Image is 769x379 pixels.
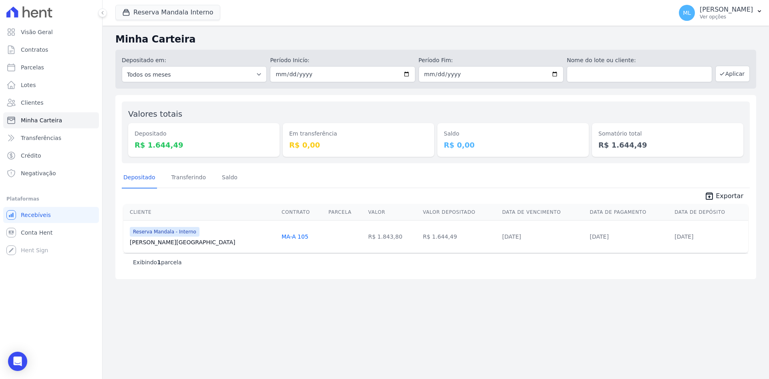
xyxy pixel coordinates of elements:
a: Transferindo [170,168,208,188]
a: Recebíveis [3,207,99,223]
dd: R$ 0,00 [289,140,428,150]
a: Depositado [122,168,157,188]
span: Reserva Mandala - Interno [130,227,199,237]
a: Clientes [3,95,99,111]
th: Contrato [278,204,325,221]
a: Parcelas [3,59,99,75]
dt: Em transferência [289,130,428,138]
a: Conta Hent [3,225,99,241]
label: Depositado em: [122,57,166,63]
a: Lotes [3,77,99,93]
span: Parcelas [21,63,44,71]
a: Minha Carteira [3,112,99,128]
h2: Minha Carteira [115,32,756,47]
label: Valores totais [128,109,182,119]
span: Crédito [21,152,41,160]
th: Cliente [123,204,278,221]
span: Clientes [21,99,43,107]
span: ML [683,10,691,16]
td: R$ 1.644,49 [420,220,499,253]
p: [PERSON_NAME] [700,6,753,14]
span: Visão Geral [21,28,53,36]
th: Data de Depósito [671,204,748,221]
dd: R$ 0,00 [444,140,582,150]
a: Crédito [3,148,99,164]
span: Contratos [21,46,48,54]
span: Transferências [21,134,61,142]
button: Aplicar [715,66,750,82]
dt: Depositado [135,130,273,138]
button: Reserva Mandala Interno [115,5,220,20]
dd: R$ 1.644,49 [598,140,737,150]
div: Open Intercom Messenger [8,352,27,371]
b: 1 [157,259,161,266]
a: [PERSON_NAME][GEOGRAPHIC_DATA] [130,238,275,246]
dt: Saldo [444,130,582,138]
a: Visão Geral [3,24,99,40]
label: Período Inicío: [270,56,415,65]
label: Nome do lote ou cliente: [567,56,712,65]
th: Valor [365,204,420,221]
span: Minha Carteira [21,116,62,124]
a: MA-A 105 [282,233,308,240]
span: Exportar [716,191,743,201]
a: Transferências [3,130,99,146]
a: Contratos [3,42,99,58]
span: Recebíveis [21,211,51,219]
td: R$ 1.843,80 [365,220,420,253]
span: Negativação [21,169,56,177]
a: Negativação [3,165,99,181]
a: [DATE] [674,233,693,240]
i: unarchive [705,191,714,201]
th: Data de Pagamento [587,204,672,221]
span: Lotes [21,81,36,89]
div: Plataformas [6,194,96,204]
th: Parcela [325,204,365,221]
button: ML [PERSON_NAME] Ver opções [672,2,769,24]
a: [DATE] [502,233,521,240]
label: Período Fim: [419,56,564,65]
p: Ver opções [700,14,753,20]
p: Exibindo parcela [133,258,182,266]
dd: R$ 1.644,49 [135,140,273,150]
a: unarchive Exportar [698,191,750,203]
th: Valor Depositado [420,204,499,221]
th: Data de Vencimento [499,204,587,221]
a: Saldo [220,168,239,188]
dt: Somatório total [598,130,737,138]
a: [DATE] [590,233,609,240]
span: Conta Hent [21,229,52,237]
